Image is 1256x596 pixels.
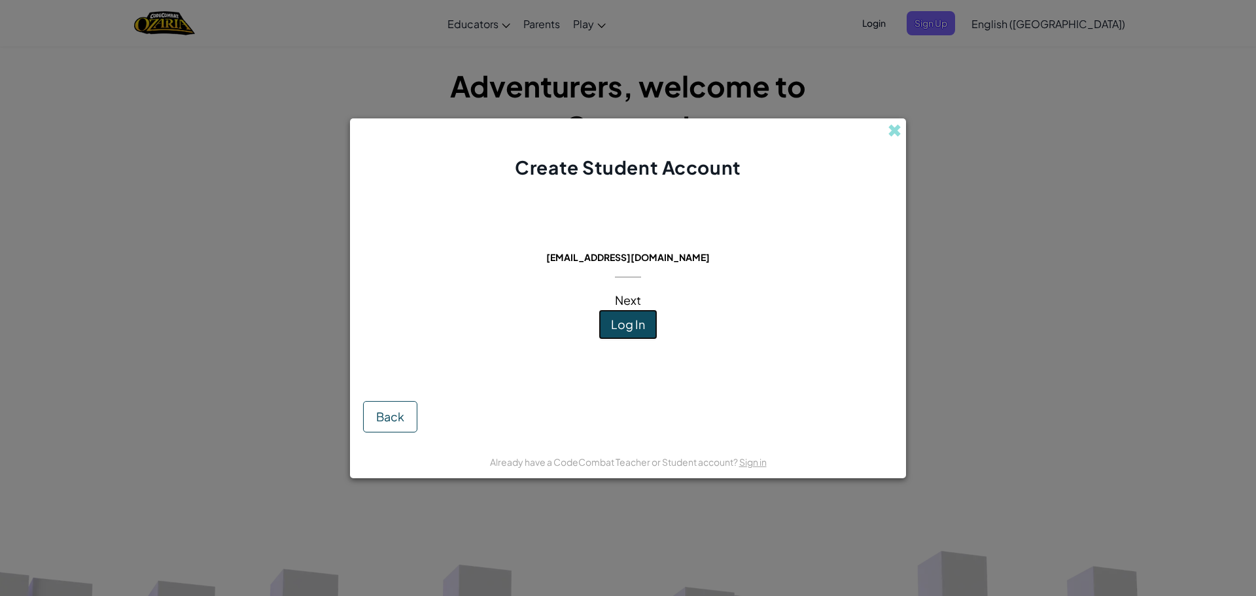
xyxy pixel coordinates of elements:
[546,251,710,263] span: [EMAIL_ADDRESS][DOMAIN_NAME]
[363,401,417,432] button: Back
[611,317,645,332] span: Log In
[536,233,721,248] span: This email is already in use:
[599,309,657,340] button: Log In
[615,292,641,307] span: Next
[490,456,739,468] span: Already have a CodeCombat Teacher or Student account?
[376,409,404,424] span: Back
[739,456,767,468] a: Sign in
[515,156,741,179] span: Create Student Account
